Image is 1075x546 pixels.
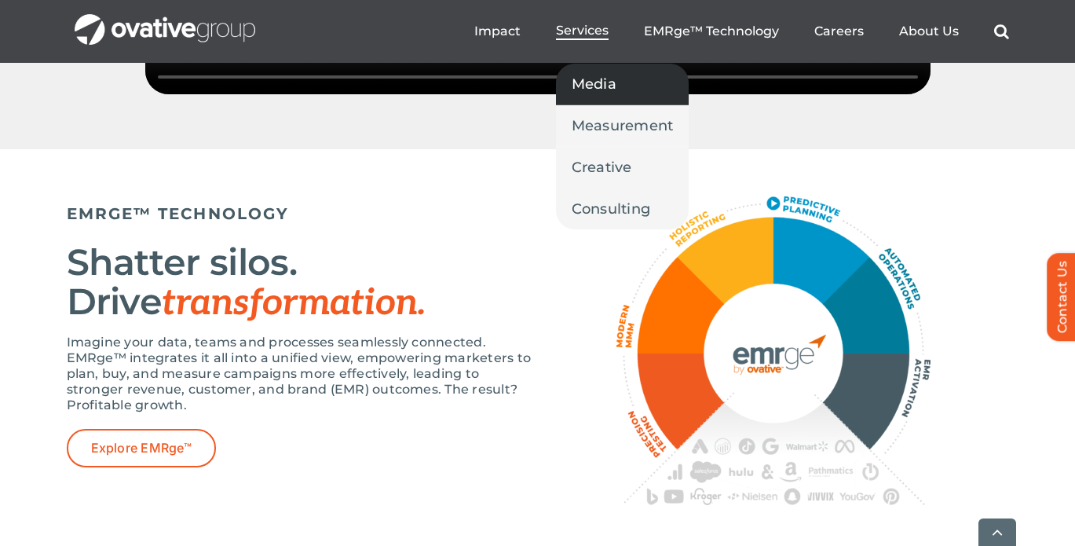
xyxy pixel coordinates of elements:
a: Explore EMRge™ [67,429,216,467]
p: Imagine your data, teams and processes seamlessly connected. EMRge™ integrates it all into a unif... [67,335,538,413]
a: Consulting [556,189,689,229]
a: Services [556,23,609,40]
h2: Shatter silos. Drive [67,243,538,323]
a: About Us [899,24,959,39]
h5: EMRGE™ TECHNOLOGY [67,204,538,223]
span: Media [572,73,616,95]
span: Measurement [572,115,674,137]
a: Careers [814,24,864,39]
img: Home – EMRge [616,196,931,505]
span: Consulting [572,198,651,220]
a: Media [556,64,689,104]
a: EMRge™ Technology [644,24,779,39]
a: Creative [556,147,689,188]
a: Measurement [556,105,689,146]
a: OG_Full_horizontal_WHT [75,13,255,27]
a: Search [994,24,1009,39]
span: transformation. [162,281,426,325]
span: Services [556,23,609,38]
span: Creative [572,156,632,178]
span: Explore EMRge™ [91,441,192,456]
nav: Menu [474,6,1009,57]
a: Impact [474,24,521,39]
